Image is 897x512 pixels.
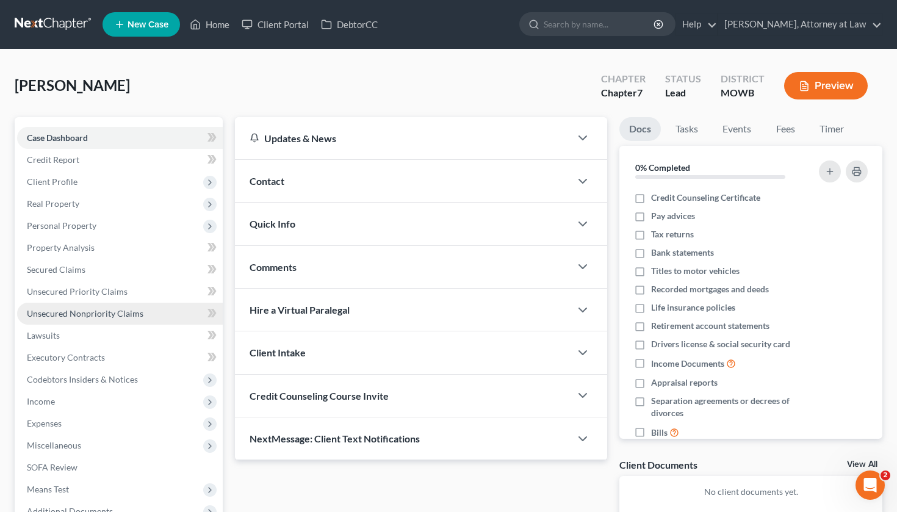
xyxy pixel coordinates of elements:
[27,154,79,165] span: Credit Report
[250,132,557,145] div: Updates & News
[721,72,765,86] div: District
[250,175,284,187] span: Contact
[665,72,701,86] div: Status
[651,192,760,204] span: Credit Counseling Certificate
[847,460,877,469] a: View All
[27,484,69,494] span: Means Test
[601,86,646,100] div: Chapter
[15,76,130,94] span: [PERSON_NAME]
[27,220,96,231] span: Personal Property
[666,117,708,141] a: Tasks
[315,13,384,35] a: DebtorCC
[856,471,885,500] iframe: Intercom live chat
[718,13,882,35] a: [PERSON_NAME], Attorney at Law
[250,347,306,358] span: Client Intake
[17,127,223,149] a: Case Dashboard
[17,237,223,259] a: Property Analysis
[27,374,138,384] span: Codebtors Insiders & Notices
[128,20,168,29] span: New Case
[651,320,769,332] span: Retirement account statements
[651,265,740,277] span: Titles to motor vehicles
[184,13,236,35] a: Home
[651,210,695,222] span: Pay advices
[651,247,714,259] span: Bank statements
[17,303,223,325] a: Unsecured Nonpriority Claims
[784,72,868,99] button: Preview
[27,286,128,297] span: Unsecured Priority Claims
[17,347,223,369] a: Executory Contracts
[17,149,223,171] a: Credit Report
[619,117,661,141] a: Docs
[619,458,697,471] div: Client Documents
[27,132,88,143] span: Case Dashboard
[651,338,790,350] span: Drivers license & social security card
[635,162,690,173] strong: 0% Completed
[651,301,735,314] span: Life insurance policies
[27,176,77,187] span: Client Profile
[676,13,717,35] a: Help
[651,395,806,419] span: Separation agreements or decrees of divorces
[27,242,95,253] span: Property Analysis
[27,264,85,275] span: Secured Claims
[881,471,890,480] span: 2
[637,87,643,98] span: 7
[27,440,81,450] span: Miscellaneous
[629,486,873,498] p: No client documents yet.
[17,325,223,347] a: Lawsuits
[651,427,668,439] span: Bills
[651,358,724,370] span: Income Documents
[250,218,295,229] span: Quick Info
[250,304,350,315] span: Hire a Virtual Paralegal
[17,281,223,303] a: Unsecured Priority Claims
[27,198,79,209] span: Real Property
[651,377,718,389] span: Appraisal reports
[651,283,769,295] span: Recorded mortgages and deeds
[250,390,389,402] span: Credit Counseling Course Invite
[27,462,77,472] span: SOFA Review
[651,228,694,240] span: Tax returns
[766,117,805,141] a: Fees
[601,72,646,86] div: Chapter
[17,456,223,478] a: SOFA Review
[713,117,761,141] a: Events
[721,86,765,100] div: MOWB
[665,86,701,100] div: Lead
[27,308,143,319] span: Unsecured Nonpriority Claims
[544,13,655,35] input: Search by name...
[17,259,223,281] a: Secured Claims
[27,352,105,362] span: Executory Contracts
[27,396,55,406] span: Income
[27,330,60,341] span: Lawsuits
[27,418,62,428] span: Expenses
[250,261,297,273] span: Comments
[236,13,315,35] a: Client Portal
[810,117,854,141] a: Timer
[250,433,420,444] span: NextMessage: Client Text Notifications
